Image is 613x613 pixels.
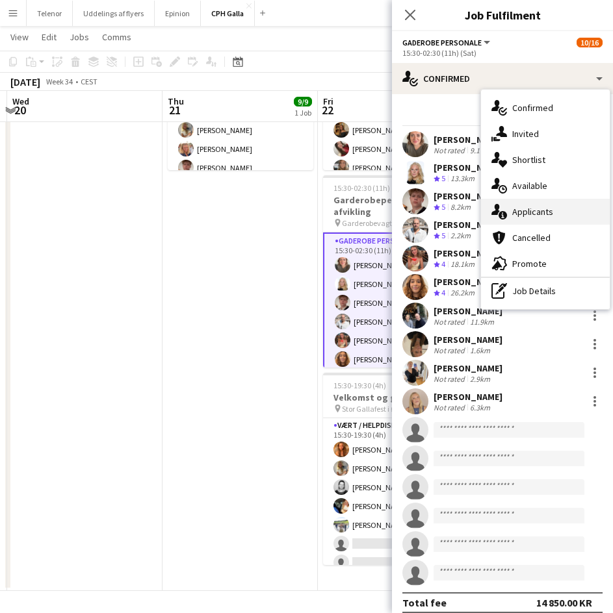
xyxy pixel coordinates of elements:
span: Edit [42,31,57,43]
button: Epinion [155,1,201,26]
app-card-role: Gaderobe personale1A10/1615:30-02:30 (11h)[PERSON_NAME][PERSON_NAME][PERSON_NAME][PERSON_NAME][PE... [323,232,469,562]
span: Fri [323,95,333,107]
div: Confirmed [481,95,610,121]
div: Applicants [481,199,610,225]
span: 5 [441,202,445,212]
span: 21 [166,103,184,118]
div: 14 850.00 KR [536,596,592,609]
span: 4 [441,288,445,297]
app-card-role: Vært / Helpdisk1A5/715:30-19:30 (4h)[PERSON_NAME][PERSON_NAME][PERSON_NAME][PERSON_NAME][PERSON_N... [323,418,469,575]
a: Jobs [64,29,94,45]
div: Invited [481,121,610,147]
span: 10/16 [577,38,603,47]
span: Week 34 [43,77,75,86]
div: [PERSON_NAME] [434,162,502,173]
app-job-card: 15:30-02:30 (11h) (Sat)10/16Garderobepersonale og afvikling Garderobevagt i Øksnehallen til stor ... [323,175,469,368]
span: 5 [441,173,445,183]
div: 9.1km [467,145,493,155]
div: Not rated [434,145,467,155]
div: [PERSON_NAME] [434,391,502,403]
div: Cancelled [481,225,610,251]
span: Stor Gallafest i Øksnehallen [342,404,433,414]
div: 2.2km [448,231,473,242]
div: 6.3km [467,403,493,412]
div: [PERSON_NAME] [434,247,502,259]
h3: Velkomst og guiding [323,392,469,403]
div: [PERSON_NAME] [434,134,502,145]
div: 1 Job [294,108,311,118]
div: 18.1km [448,259,477,270]
div: Not rated [434,403,467,412]
div: Shortlist [481,147,610,173]
div: Not rated [434,374,467,384]
button: Gaderobe personale [402,38,492,47]
h3: Garderobepersonale og afvikling [323,194,469,218]
div: 8.2km [448,202,473,213]
span: Comms [102,31,131,43]
a: Comms [97,29,137,45]
span: Gaderobe personale [402,38,482,47]
span: 20 [10,103,29,118]
a: Edit [36,29,62,45]
a: View [5,29,34,45]
div: 11.9km [467,317,497,327]
div: [PERSON_NAME] [434,219,502,231]
button: Telenor [27,1,73,26]
app-card-role: Opbygning9/909:30-18:30 (9h)[PERSON_NAME][PERSON_NAME][PERSON_NAME][PERSON_NAME][PERSON_NAME][PER... [168,23,313,222]
div: CEST [81,77,98,86]
div: Total fee [402,596,447,609]
span: 4 [441,259,445,269]
app-job-card: 15:30-19:30 (4h)5/7Velkomst og guiding Stor Gallafest i Øksnehallen1 RoleVært / Helpdisk1A5/715:3... [323,373,469,565]
div: [DATE] [10,75,40,88]
div: Promote [481,251,610,277]
span: View [10,31,29,43]
h3: Job Fulfilment [392,6,613,23]
div: [PERSON_NAME] [434,334,502,345]
span: Garderobevagt i Øksnehallen til stor gallafest [342,218,439,228]
span: 15:30-19:30 (4h) [333,381,386,390]
span: 22 [321,103,333,118]
div: [PERSON_NAME] [434,276,502,288]
span: 15:30-02:30 (11h) (Sat) [333,183,408,193]
button: CPH Galla [201,1,255,26]
div: Not rated [434,317,467,327]
div: Not rated [434,345,467,355]
div: 13.3km [448,173,477,184]
div: Job Details [481,278,610,304]
div: 15:30-02:30 (11h) (Sat) [402,48,603,58]
span: 5 [441,231,445,240]
div: [PERSON_NAME] [434,362,502,374]
div: Confirmed [392,63,613,94]
div: Available [481,173,610,199]
span: Jobs [70,31,89,43]
div: 1.6km [467,345,493,355]
span: Thu [168,95,184,107]
div: [PERSON_NAME] [434,190,502,202]
div: 2.9km [467,374,493,384]
button: Uddelings af flyers [73,1,155,26]
div: 26.2km [448,288,477,299]
span: 9/9 [294,97,312,106]
span: Wed [12,95,29,107]
div: [PERSON_NAME] [434,305,502,317]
